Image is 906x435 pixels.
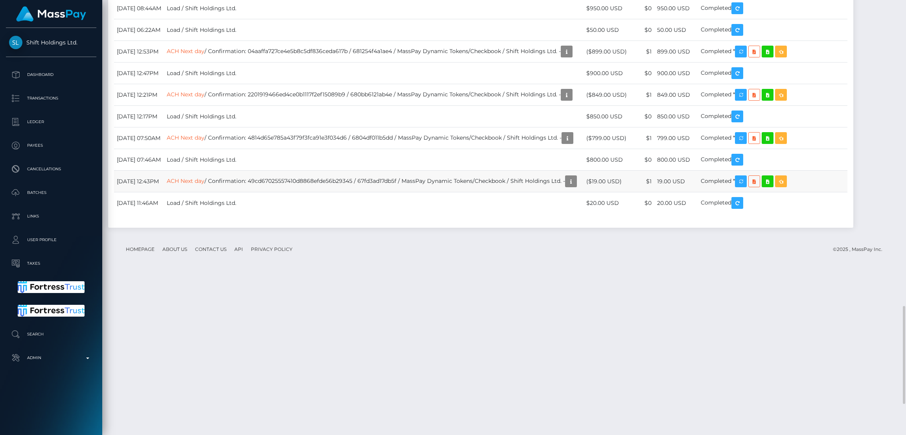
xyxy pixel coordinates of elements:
[632,63,654,84] td: $0
[833,245,888,254] div: © 2025 , MassPay Inc.
[114,41,164,63] td: [DATE] 12:53PM
[114,84,164,106] td: [DATE] 12:21PM
[114,127,164,149] td: [DATE] 07:50AM
[584,149,632,171] td: $800.00 USD
[654,192,698,214] td: 20.00 USD
[584,106,632,127] td: $850.00 USD
[167,48,204,55] a: ACH Next day
[654,84,698,106] td: 849.00 USD
[114,192,164,214] td: [DATE] 11:46AM
[9,258,93,269] p: Taxes
[698,171,847,192] td: Completed *
[9,140,93,151] p: Payees
[9,234,93,246] p: User Profile
[584,192,632,214] td: $20.00 USD
[584,19,632,41] td: $50.00 USD
[584,171,632,192] td: ($19.00 USD)
[6,39,96,46] span: Shift Holdings Ltd.
[164,192,584,214] td: Load / Shift Holdings Ltd.
[6,159,96,179] a: Cancellations
[654,171,698,192] td: 19.00 USD
[584,127,632,149] td: ($799.00 USD)
[698,19,847,41] td: Completed
[632,19,654,41] td: $0
[164,63,584,84] td: Load / Shift Holdings Ltd.
[9,328,93,340] p: Search
[6,136,96,155] a: Payees
[632,149,654,171] td: $0
[654,127,698,149] td: 799.00 USD
[114,149,164,171] td: [DATE] 07:46AM
[632,41,654,63] td: $1
[654,149,698,171] td: 800.00 USD
[698,63,847,84] td: Completed
[632,127,654,149] td: $1
[632,192,654,214] td: $0
[698,106,847,127] td: Completed
[6,348,96,368] a: Admin
[698,84,847,106] td: Completed *
[6,230,96,250] a: User Profile
[584,63,632,84] td: $900.00 USD
[9,116,93,128] p: Ledger
[231,243,246,255] a: API
[632,171,654,192] td: $1
[164,127,584,149] td: / Confirmation: 4814d65e785a43f79f3fca91e3f034d6 / 6804df011b5dd / MassPay Dynamic Tokens/Checkbo...
[6,206,96,226] a: Links
[6,88,96,108] a: Transactions
[164,84,584,106] td: / Confirmation: 2201919466ed4ce0b1117f2ef15089b9 / 680bb6121ab4e / MassPay Dynamic Tokens/Checkbo...
[167,91,204,98] a: ACH Next day
[18,305,85,317] img: Fortress Trust
[584,84,632,106] td: ($849.00 USD)
[6,183,96,203] a: Batches
[6,254,96,273] a: Taxes
[584,41,632,63] td: ($899.00 USD)
[114,19,164,41] td: [DATE] 06:22AM
[632,84,654,106] td: $1
[167,177,204,184] a: ACH Next day
[9,92,93,104] p: Transactions
[654,41,698,63] td: 899.00 USD
[164,106,584,127] td: Load / Shift Holdings Ltd.
[9,210,93,222] p: Links
[654,106,698,127] td: 850.00 USD
[123,243,158,255] a: Homepage
[9,69,93,81] p: Dashboard
[654,19,698,41] td: 50.00 USD
[164,149,584,171] td: Load / Shift Holdings Ltd.
[114,171,164,192] td: [DATE] 12:43PM
[9,163,93,175] p: Cancellations
[164,19,584,41] td: Load / Shift Holdings Ltd.
[6,112,96,132] a: Ledger
[167,134,204,141] a: ACH Next day
[114,106,164,127] td: [DATE] 12:17PM
[159,243,190,255] a: About Us
[16,6,86,22] img: MassPay Logo
[6,324,96,344] a: Search
[632,106,654,127] td: $0
[698,149,847,171] td: Completed
[654,63,698,84] td: 900.00 USD
[9,352,93,364] p: Admin
[9,187,93,199] p: Batches
[164,171,584,192] td: / Confirmation: 49cd67025557410d8868efde56b29345 / 67fd3ad17db5f / MassPay Dynamic Tokens/Checkbo...
[114,63,164,84] td: [DATE] 12:47PM
[248,243,296,255] a: Privacy Policy
[698,127,847,149] td: Completed *
[18,281,85,293] img: Fortress Trust
[164,41,584,63] td: / Confirmation: 04aaffa727ce4e5b8c5df836ceda617b / 681254f4a1ae4 / MassPay Dynamic Tokens/Checkbo...
[9,36,22,49] img: Shift Holdings Ltd.
[192,243,230,255] a: Contact Us
[6,65,96,85] a: Dashboard
[698,192,847,214] td: Completed
[698,41,847,63] td: Completed *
